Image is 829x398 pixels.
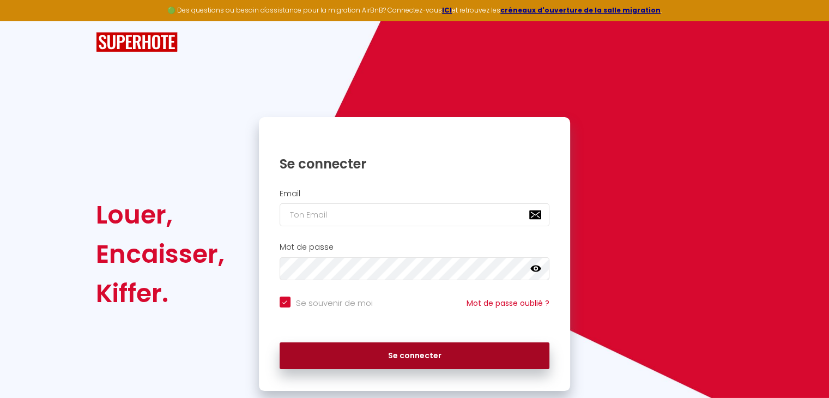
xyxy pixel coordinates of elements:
[442,5,452,15] a: ICI
[96,195,225,234] div: Louer,
[96,274,225,313] div: Kiffer.
[500,5,661,15] a: créneaux d'ouverture de la salle migration
[280,189,550,198] h2: Email
[280,342,550,370] button: Se connecter
[96,234,225,274] div: Encaisser,
[467,298,549,309] a: Mot de passe oublié ?
[280,203,550,226] input: Ton Email
[280,155,550,172] h1: Se connecter
[96,32,178,52] img: SuperHote logo
[280,243,550,252] h2: Mot de passe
